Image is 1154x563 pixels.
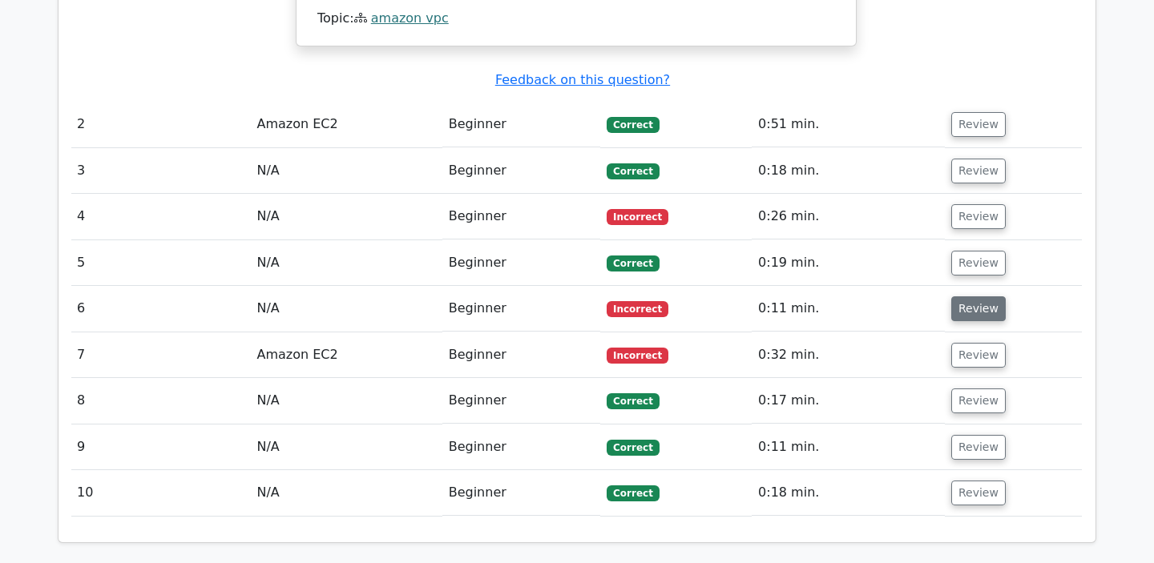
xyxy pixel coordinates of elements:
[607,209,668,225] span: Incorrect
[951,204,1006,229] button: Review
[951,251,1006,275] button: Review
[752,332,945,378] td: 0:32 min.
[71,286,251,332] td: 6
[442,424,601,470] td: Beginner
[442,378,601,424] td: Beginner
[71,378,251,424] td: 8
[951,435,1006,460] button: Review
[442,240,601,286] td: Beginner
[251,194,442,239] td: N/A
[607,485,659,501] span: Correct
[71,424,251,470] td: 9
[317,10,835,27] div: Topic:
[495,72,670,87] a: Feedback on this question?
[442,148,601,194] td: Beginner
[71,240,251,286] td: 5
[71,470,251,516] td: 10
[951,296,1006,321] button: Review
[607,301,668,317] span: Incorrect
[251,148,442,194] td: N/A
[71,102,251,147] td: 2
[251,378,442,424] td: N/A
[752,240,945,286] td: 0:19 min.
[951,112,1006,137] button: Review
[752,470,945,516] td: 0:18 min.
[951,343,1006,368] button: Review
[442,286,601,332] td: Beginner
[607,440,659,456] span: Correct
[371,10,449,26] a: amazon vpc
[251,470,442,516] td: N/A
[951,388,1006,413] button: Review
[442,194,601,239] td: Beginner
[442,470,601,516] td: Beginner
[752,424,945,470] td: 0:11 min.
[251,102,442,147] td: Amazon EC2
[442,102,601,147] td: Beginner
[951,159,1006,183] button: Review
[442,332,601,378] td: Beginner
[752,286,945,332] td: 0:11 min.
[251,286,442,332] td: N/A
[251,424,442,470] td: N/A
[251,240,442,286] td: N/A
[752,378,945,424] td: 0:17 min.
[752,194,945,239] td: 0:26 min.
[251,332,442,378] td: Amazon EC2
[71,332,251,378] td: 7
[752,148,945,194] td: 0:18 min.
[607,255,659,271] span: Correct
[71,148,251,194] td: 3
[607,348,668,364] span: Incorrect
[752,102,945,147] td: 0:51 min.
[71,194,251,239] td: 4
[607,393,659,409] span: Correct
[951,481,1006,505] button: Review
[607,117,659,133] span: Correct
[607,163,659,179] span: Correct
